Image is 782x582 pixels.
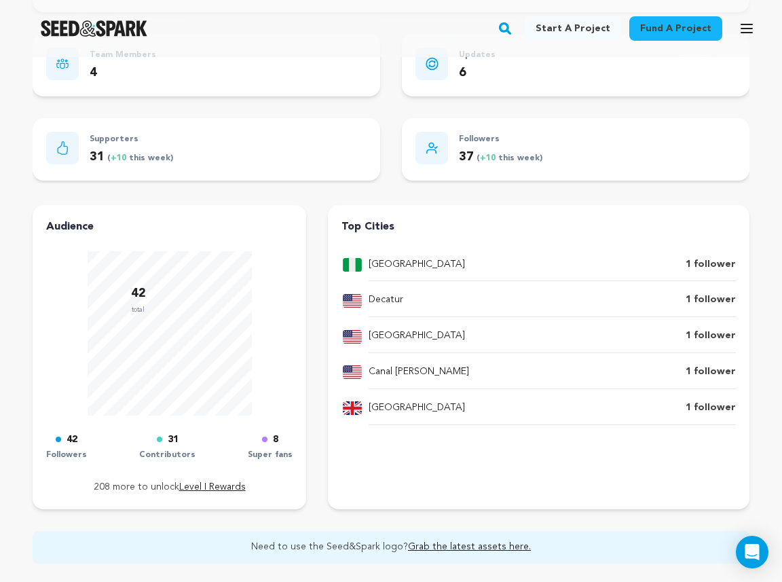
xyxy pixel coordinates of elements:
[105,154,173,162] span: ( this week)
[369,292,403,308] p: Decatur
[248,448,293,463] p: Super fans
[369,400,465,416] p: [GEOGRAPHIC_DATA]
[41,20,147,37] img: Seed&Spark Logo Dark Mode
[90,132,173,147] p: Supporters
[408,542,531,551] a: Grab the latest assets here.
[131,284,146,304] p: 42
[273,432,278,448] p: 8
[686,400,736,416] p: 1 follower
[111,154,129,162] span: +10
[41,20,147,37] a: Seed&Spark Homepage
[46,479,293,496] p: 208 more to unlock
[459,63,496,83] p: 6
[686,364,736,380] p: 1 follower
[46,448,87,463] p: Followers
[179,482,246,492] a: Level I Rewards
[686,328,736,344] p: 1 follower
[686,292,736,308] p: 1 follower
[459,147,542,167] p: 37
[131,303,146,316] p: total
[369,328,465,344] p: [GEOGRAPHIC_DATA]
[139,448,195,463] p: Contributors
[67,432,77,448] p: 42
[474,154,542,162] span: ( this week)
[90,63,156,83] p: 4
[90,147,173,167] p: 31
[46,219,293,235] h4: Audience
[629,16,722,41] a: Fund a project
[686,257,736,273] p: 1 follower
[736,536,768,568] div: Open Intercom Messenger
[341,219,736,235] h4: Top Cities
[168,432,179,448] p: 31
[41,539,741,556] p: Need to use the Seed&Spark logo?
[369,364,469,380] p: Canal [PERSON_NAME]
[525,16,621,41] a: Start a project
[369,257,465,273] p: [GEOGRAPHIC_DATA]
[480,154,498,162] span: +10
[459,132,542,147] p: Followers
